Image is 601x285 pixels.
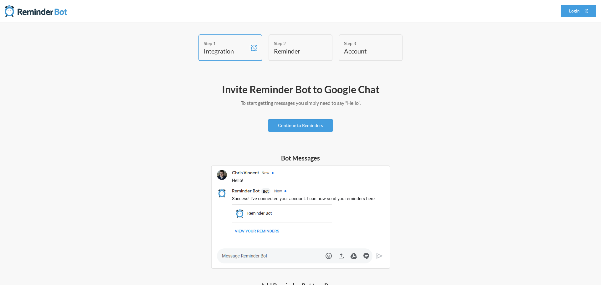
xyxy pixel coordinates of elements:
[211,154,390,162] h5: Bot Messages
[561,5,597,17] a: Login
[204,40,248,47] div: Step 1
[204,47,248,55] h4: Integration
[119,99,482,107] p: To start getting messages you simply need to say "Hello".
[344,47,388,55] h4: Account
[274,40,318,47] div: Step 2
[5,5,67,17] img: Reminder Bot
[274,47,318,55] h4: Reminder
[344,40,388,47] div: Step 3
[119,83,482,96] h2: Invite Reminder Bot to Google Chat
[268,119,333,132] a: Continue to Reminders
